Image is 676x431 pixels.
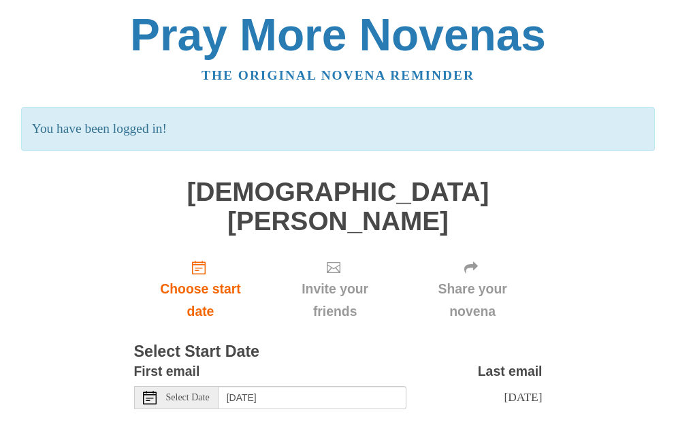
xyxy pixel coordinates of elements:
[403,249,543,330] div: Click "Next" to confirm your start date first.
[280,278,389,323] span: Invite your friends
[267,249,402,330] div: Click "Next" to confirm your start date first.
[134,343,543,361] h3: Select Start Date
[202,68,474,82] a: The original novena reminder
[134,360,200,383] label: First email
[148,278,254,323] span: Choose start date
[134,249,268,330] a: Choose start date
[478,360,543,383] label: Last email
[417,278,529,323] span: Share your novena
[166,393,210,402] span: Select Date
[130,10,546,60] a: Pray More Novenas
[21,107,655,151] p: You have been logged in!
[134,178,543,236] h1: [DEMOGRAPHIC_DATA][PERSON_NAME]
[504,390,542,404] span: [DATE]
